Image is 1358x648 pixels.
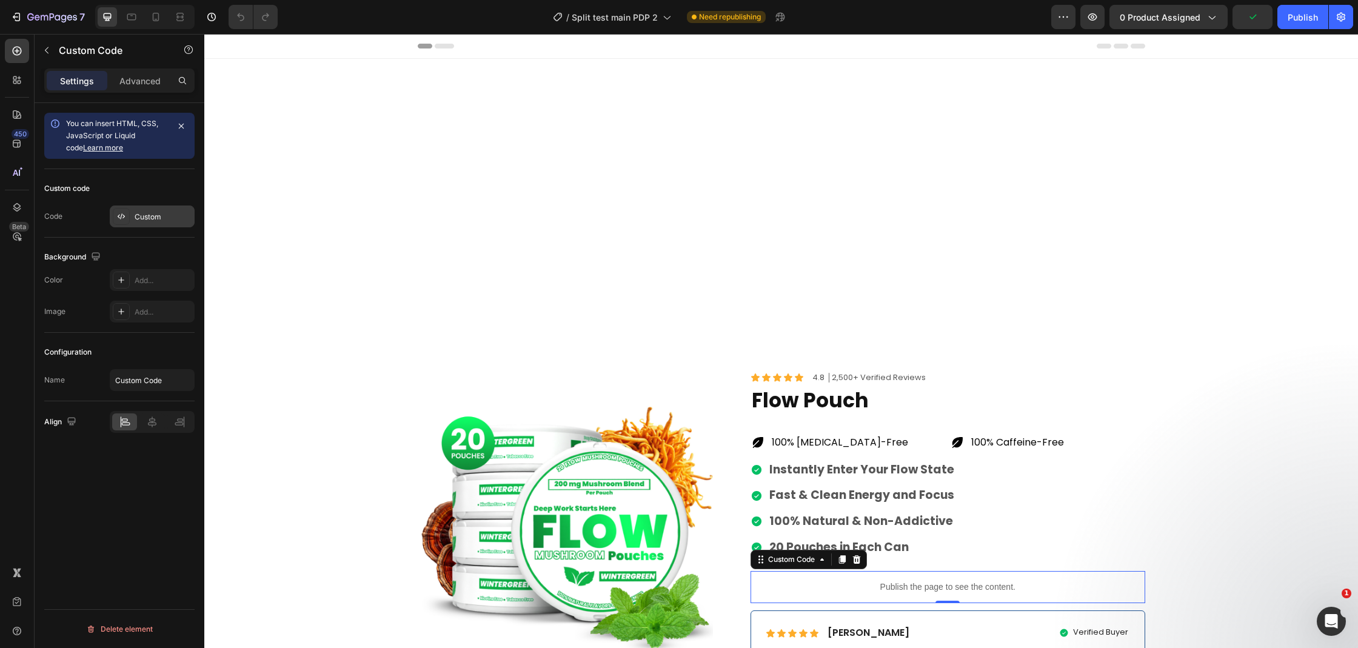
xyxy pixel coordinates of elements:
[767,402,860,415] p: 100% Caffeine-Free
[44,306,65,317] div: Image
[623,593,705,606] p: [PERSON_NAME]
[135,275,192,286] div: Add...
[1277,5,1328,29] button: Publish
[79,10,85,24] p: 7
[561,520,613,531] div: Custom Code
[135,212,192,222] div: Custom
[565,479,749,495] strong: 100% Natural & Non-Addictive
[44,211,62,222] div: Code
[44,249,103,266] div: Background
[567,402,704,415] p: 100% [MEDICAL_DATA]-Free
[9,222,29,232] div: Beta
[565,453,750,469] strong: Fast & Clean Energy and Focus
[572,11,658,24] span: Split test main PDP 2
[5,5,90,29] button: 7
[1109,5,1228,29] button: 0 product assigned
[135,307,192,318] div: Add...
[12,129,29,139] div: 450
[1288,11,1318,24] div: Publish
[86,622,153,636] div: Delete element
[44,183,90,194] div: Custom code
[546,353,941,381] h1: Flow Pouch
[1120,11,1200,24] span: 0 product assigned
[59,43,162,58] p: Custom Code
[229,5,278,29] div: Undo/Redo
[546,547,941,559] p: Publish the page to see the content.
[1342,589,1351,598] span: 1
[44,347,92,358] div: Configuration
[699,12,761,22] span: Need republishing
[66,119,158,152] span: You can insert HTML, CSS, JavaScript or Liquid code
[44,375,65,386] div: Name
[60,75,94,87] p: Settings
[608,339,721,349] p: 4.8 │2,500+ Verified Reviews
[869,593,924,604] p: Verified Buyer
[565,427,750,444] strong: Instantly Enter Your Flow State
[1317,607,1346,636] iframe: Intercom live chat
[566,11,569,24] span: /
[44,414,79,430] div: Align
[565,505,704,521] strong: 20 Pouches in Each Can
[83,143,123,152] a: Learn more
[44,275,63,286] div: Color
[44,620,195,639] button: Delete element
[119,75,161,87] p: Advanced
[204,34,1358,648] iframe: Design area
